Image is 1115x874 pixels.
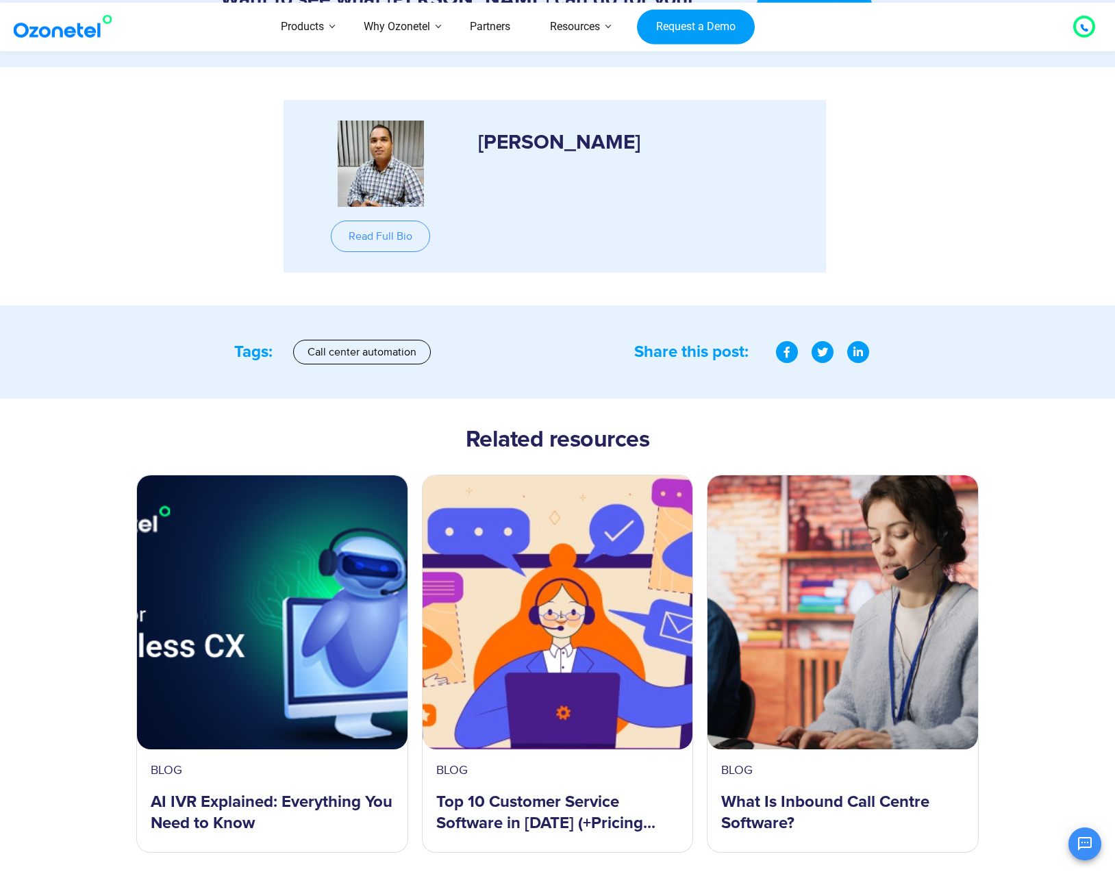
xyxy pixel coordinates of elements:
[436,778,679,834] a: Top 10 Customer Service Software in [DATE] (+Pricing...
[261,3,344,51] a: Products
[436,763,679,778] div: blog
[349,231,412,242] span: Read Full Bio
[634,342,749,363] h3: Share this post:
[151,778,394,834] a: AI IVR Explained: Everything You Need to Know
[450,3,530,51] a: Partners
[1068,827,1101,860] button: Open chat
[234,342,273,363] h3: Tags:
[721,778,964,834] a: What Is Inbound Call Centre Software?
[344,3,450,51] a: Why Ozonetel
[293,340,431,364] a: Call center automation
[530,3,620,51] a: Resources
[721,763,964,778] div: blog
[136,427,979,454] h2: Related resources
[331,221,430,252] a: Read Full Bio
[151,763,394,778] div: blog
[637,9,754,45] a: Request a Demo
[478,121,805,151] h3: [PERSON_NAME]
